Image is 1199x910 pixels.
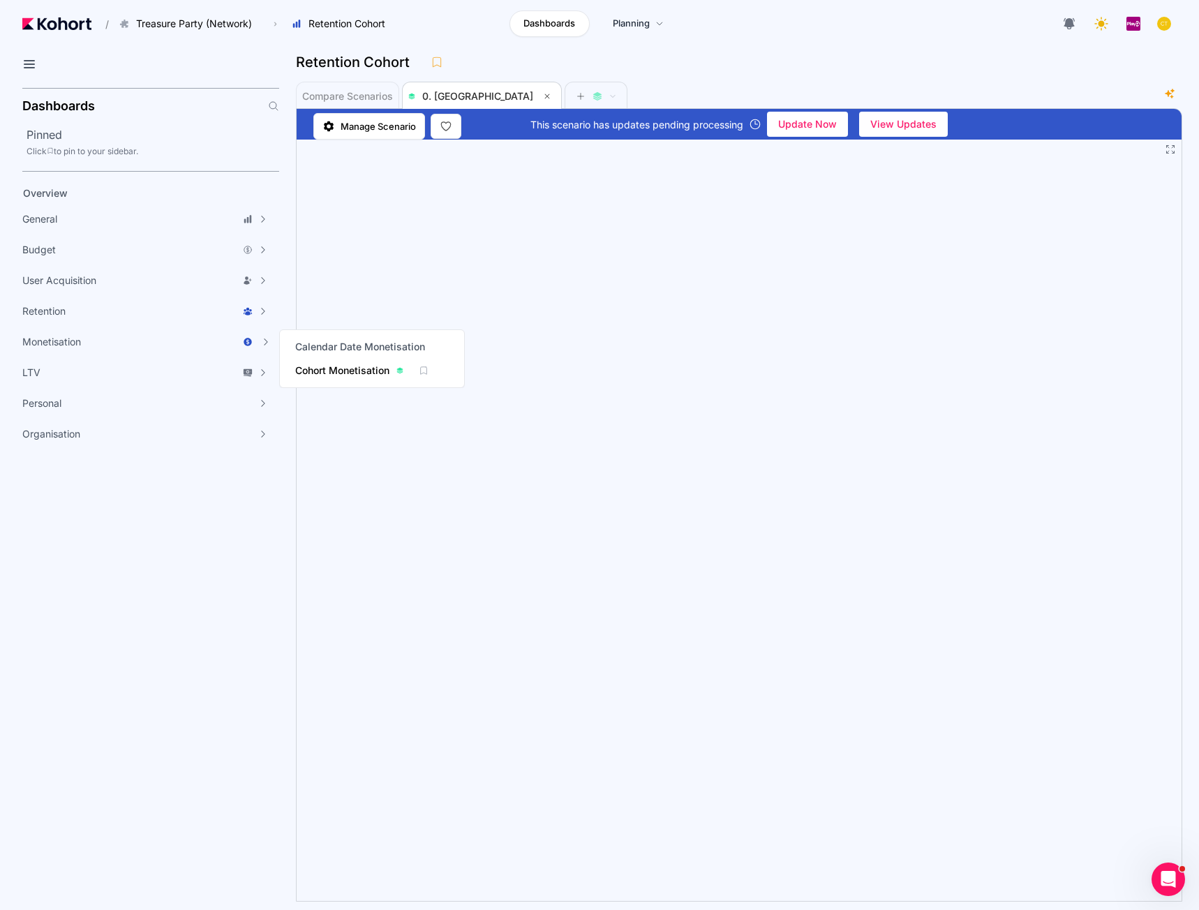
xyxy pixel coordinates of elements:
h2: Dashboards [22,100,95,112]
span: Planning [613,17,650,31]
button: View Updates [859,112,948,137]
a: Dashboards [509,10,590,37]
span: Dashboards [523,17,575,31]
h3: Retention Cohort [296,55,418,69]
span: Compare Scenarios [302,91,393,101]
a: Overview [18,183,255,204]
span: Retention [22,304,66,318]
h2: Pinned [27,126,279,143]
a: Calendar Date Monetisation [291,337,429,357]
span: Update Now [778,114,837,135]
iframe: Intercom live chat [1152,863,1185,896]
span: / [94,17,109,31]
a: Manage Scenario [313,113,425,140]
span: Budget [22,243,56,257]
span: Overview [23,187,68,199]
span: View Updates [870,114,937,135]
span: Personal [22,396,61,410]
span: 0. [GEOGRAPHIC_DATA] [422,90,533,102]
span: User Acquisition [22,274,96,288]
span: Retention Cohort [308,17,385,31]
span: Monetisation [22,335,81,349]
div: Click to pin to your sidebar. [27,146,279,157]
a: Planning [598,10,678,37]
a: Cohort Monetisation [291,361,408,380]
span: Manage Scenario [341,119,416,133]
button: Treasure Party (Network) [112,12,267,36]
span: This scenario has updates pending processing [530,117,743,132]
img: logo_PlayQ_20230721100321046856.png [1126,17,1140,31]
button: Fullscreen [1165,144,1176,155]
span: Organisation [22,427,80,441]
span: Calendar Date Monetisation [295,340,425,354]
span: Cohort Monetisation [295,364,389,378]
span: LTV [22,366,40,380]
img: Kohort logo [22,17,91,30]
span: › [271,18,280,29]
span: General [22,212,57,226]
button: Retention Cohort [284,12,400,36]
span: Treasure Party (Network) [136,17,252,31]
button: Update Now [767,112,848,137]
